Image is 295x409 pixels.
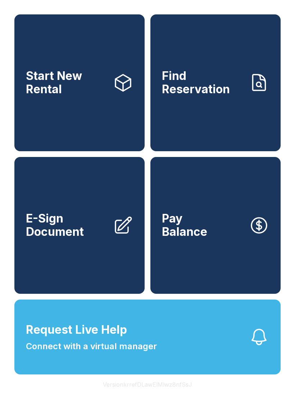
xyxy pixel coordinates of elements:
span: E-Sign Document [26,212,107,238]
span: Request Live Help [26,321,127,338]
button: PayBalance [150,157,281,294]
span: Start New Rental [26,69,107,96]
button: Request Live HelpConnect with a virtual manager [14,300,281,374]
a: Start New Rental [14,14,145,151]
a: E-Sign Document [14,157,145,294]
button: VersionkrrefDLawElMlwz8nfSsJ [97,374,198,395]
a: Find Reservation [150,14,281,151]
span: Pay Balance [162,212,207,238]
span: Find Reservation [162,69,243,96]
span: Connect with a virtual manager [26,340,157,353]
